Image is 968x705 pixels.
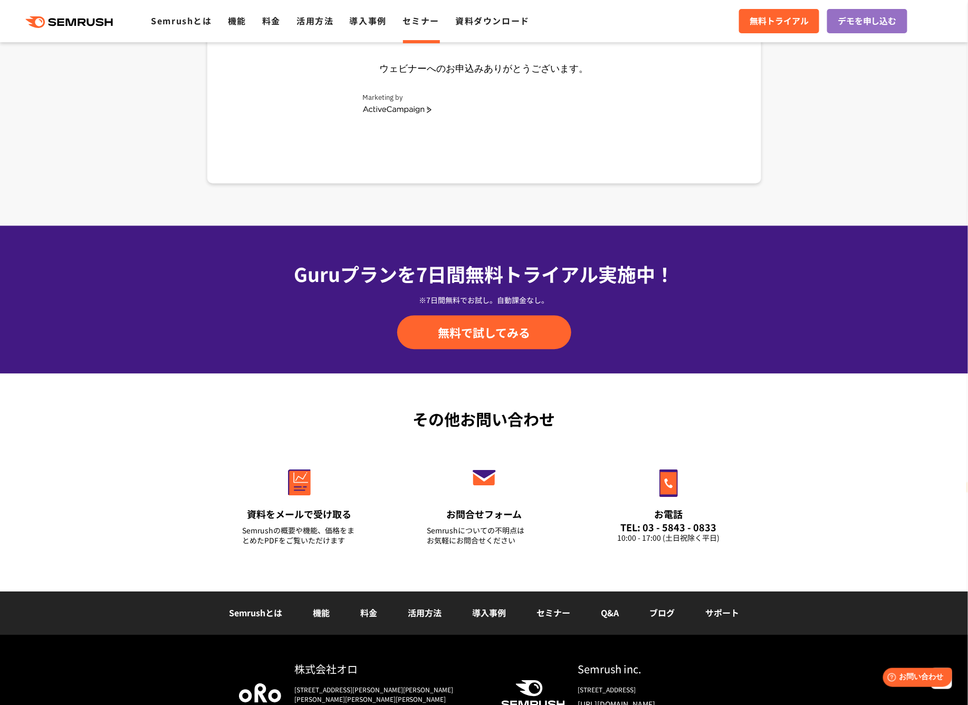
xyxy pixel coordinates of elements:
a: サポート [705,606,739,619]
a: セミナー [536,606,570,619]
div: TEL: 03 - 5843 - 0833 [612,521,726,533]
div: ※7日間無料でお試し。自動課金なし。 [207,295,761,305]
div: [STREET_ADDRESS][PERSON_NAME][PERSON_NAME][PERSON_NAME][PERSON_NAME][PERSON_NAME] [294,685,484,704]
a: 導入事例 [472,606,506,619]
a: 活用方法 [296,14,333,27]
div: お問合せフォーム [427,507,541,521]
span: 無料トライアル [750,14,809,28]
div: 株式会社オロ [294,661,484,676]
span: 無料で試してみる [438,324,530,340]
div: お電話 [612,507,726,521]
div: Semrush inc. [578,661,730,676]
a: 活用方法 [408,606,442,619]
a: 無料で試してみる [397,315,571,349]
a: Semrushとは [151,14,212,27]
a: 料金 [262,14,281,27]
div: Marketing by [363,92,606,104]
div: ウェビナーへのお申込みありがとうございます。 [363,61,606,77]
span: 無料トライアル実施中！ [465,260,674,287]
a: 無料トライアル [739,9,819,33]
a: Q&A [601,606,619,619]
div: 資料をメールで受け取る [243,507,357,521]
div: Semrushの概要や機能、価格をまとめたPDFをご覧いただけます [243,525,357,546]
div: その他お問い合わせ [207,407,761,431]
div: [STREET_ADDRESS] [578,685,730,694]
a: 資料をメールで受け取る Semrushの概要や機能、価格をまとめたPDFをご覧いただけます [221,447,379,559]
a: Semrushとは [229,606,282,619]
a: セミナー [402,14,439,27]
span: デモを申し込む [838,14,897,28]
a: 導入事例 [350,14,387,27]
div: 10:00 - 17:00 (土日祝除く平日) [612,533,726,543]
a: ブログ [649,606,675,619]
a: お問合せフォーム Semrushについての不明点はお気軽にお問合せください [405,447,563,559]
div: Guruプランを7日間 [207,259,761,288]
div: Semrushについての不明点は お気軽にお問合せください [427,525,541,546]
img: oro company [239,683,281,702]
iframe: Help widget launcher [874,664,956,693]
a: デモを申し込む [827,9,907,33]
a: 資料ダウンロード [455,14,530,27]
a: 機能 [313,606,330,619]
a: 機能 [228,14,246,27]
a: 料金 [360,606,377,619]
